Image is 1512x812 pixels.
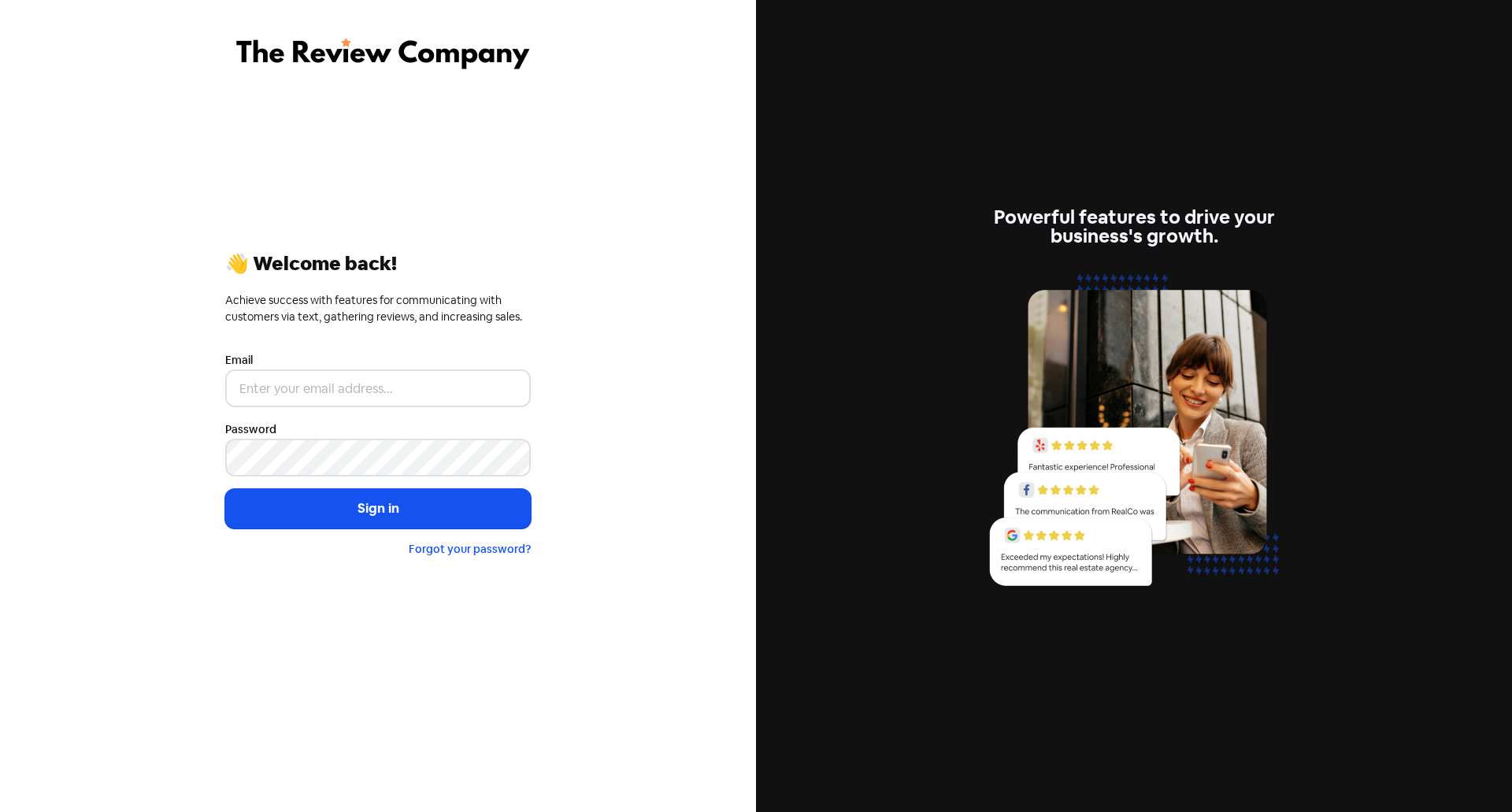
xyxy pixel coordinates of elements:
label: Password [225,421,276,438]
div: Achieve success with features for communicating with customers via text, gathering reviews, and i... [225,292,531,325]
input: Enter your email address... [225,369,531,407]
a: Forgot your password? [409,542,531,556]
button: Sign in [225,489,531,528]
div: 👋 Welcome back! [225,254,531,273]
label: Email [225,352,253,369]
div: Powerful features to drive your business's growth. [981,208,1287,246]
img: reviews [981,265,1287,604]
